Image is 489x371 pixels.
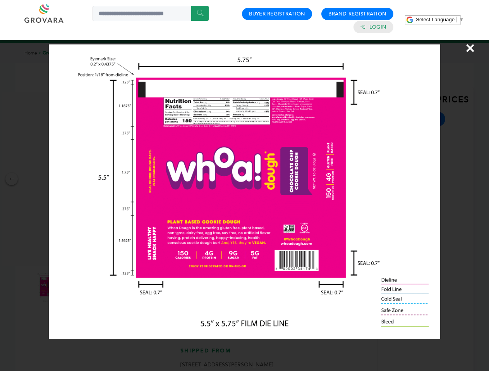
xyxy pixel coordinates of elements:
img: Image Preview [49,44,440,339]
span: Select Language [416,17,455,22]
a: Select Language​ [416,17,464,22]
input: Search a product or brand... [93,6,209,21]
span: × [465,37,475,59]
a: Buyer Registration [249,10,305,17]
span: ​ [456,17,457,22]
a: Brand Registration [328,10,386,17]
a: Login [369,24,386,31]
span: ▼ [459,17,464,22]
